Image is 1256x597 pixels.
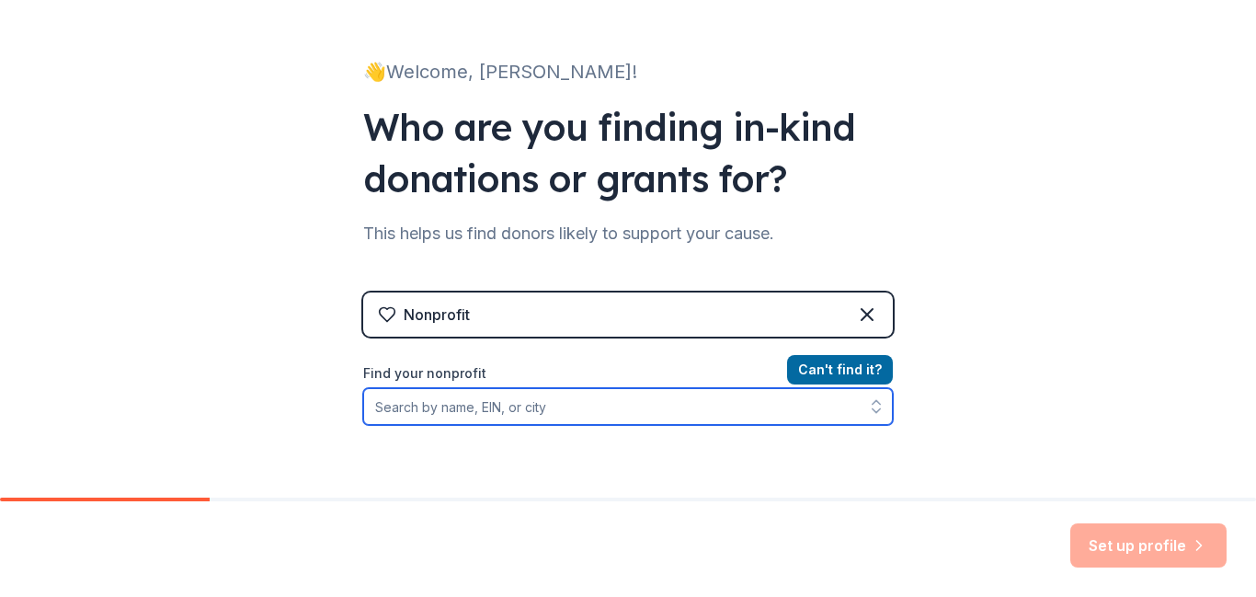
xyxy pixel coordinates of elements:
input: Search by name, EIN, or city [363,388,893,425]
div: This helps us find donors likely to support your cause. [363,219,893,248]
div: Nonprofit [404,304,470,326]
div: Who are you finding in-kind donations or grants for? [363,101,893,204]
label: Find your nonprofit [363,362,893,385]
div: 👋 Welcome, [PERSON_NAME]! [363,57,893,86]
button: Can't find it? [787,355,893,385]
